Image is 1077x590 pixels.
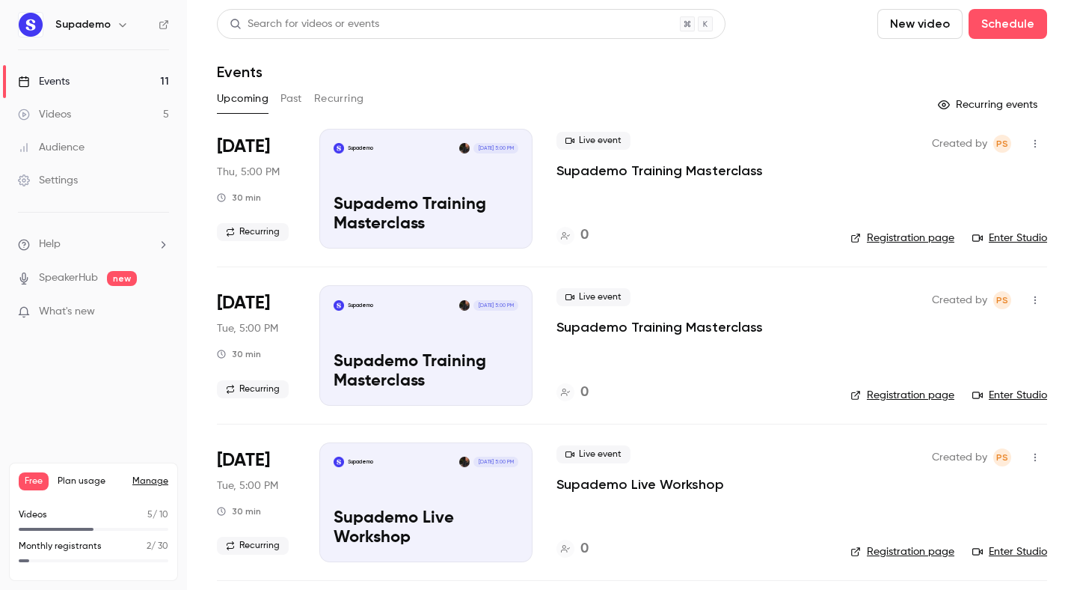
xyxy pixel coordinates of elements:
div: Oct 21 Tue, 11:00 AM (America/Toronto) [217,442,295,562]
li: help-dropdown-opener [18,237,169,252]
span: PS [996,135,1008,153]
span: Paulina Staszuk [993,448,1011,466]
a: Registration page [850,231,954,246]
a: Enter Studio [972,231,1047,246]
span: Recurring [217,380,289,398]
a: Supademo Live Workshop [556,475,724,493]
div: Audience [18,140,85,155]
span: new [107,271,137,286]
p: Supademo Live Workshop [334,509,518,548]
h4: 0 [580,225,589,246]
img: Supademo [19,13,43,37]
span: PS [996,448,1008,466]
span: [DATE] [217,291,270,315]
iframe: Noticeable Trigger [151,305,169,319]
span: Created by [932,135,987,153]
p: / 30 [147,540,168,553]
h1: Events [217,63,263,81]
div: 30 min [217,505,261,517]
div: Videos [18,107,71,122]
a: Registration page [850,544,954,559]
img: Supademo Training Masterclass [334,143,344,153]
span: Live event [556,132,630,150]
div: 30 min [217,192,261,204]
p: Supademo [348,145,373,152]
p: / 10 [147,508,168,522]
span: Help [39,237,61,252]
img: Supademo Live Workshop [334,457,344,467]
p: Supademo [348,302,373,309]
span: [DATE] 5:00 PM [473,457,518,467]
a: Supademo Training Masterclass [556,318,763,336]
span: Paulina Staszuk [993,135,1011,153]
span: Tue, 5:00 PM [217,478,278,493]
button: Recurring events [931,93,1047,117]
span: Paulina Staszuk [993,291,1011,309]
span: Thu, 5:00 PM [217,165,280,180]
a: 0 [556,539,589,559]
div: Oct 7 Tue, 11:00 AM (America/Toronto) [217,285,295,405]
a: Manage [132,475,168,487]
a: Supademo Live WorkshopSupademoPaulina Staszuk[DATE] 5:00 PMSupademo Live Workshop [319,442,533,562]
p: Supademo Training Masterclass [334,353,518,392]
span: [DATE] [217,448,270,472]
h6: Supademo [55,17,111,32]
button: Schedule [969,9,1047,39]
span: Recurring [217,223,289,241]
img: Paulina Staszuk [459,457,470,467]
a: Registration page [850,388,954,403]
h4: 0 [580,383,589,403]
img: Paulina Staszuk [459,300,470,311]
span: Plan usage [58,475,123,487]
div: 30 min [217,348,261,360]
span: Free [19,472,49,490]
span: Recurring [217,537,289,555]
a: Supademo Training MasterclassSupademoPaulina Staszuk[DATE] 5:00 PMSupademo Training Masterclass [319,285,533,405]
span: [DATE] 5:00 PM [473,143,518,153]
a: Enter Studio [972,544,1047,559]
span: [DATE] 5:00 PM [473,300,518,311]
a: Supademo Training MasterclassSupademoPaulina Staszuk[DATE] 5:00 PMSupademo Training Masterclass [319,129,533,249]
div: Oct 2 Thu, 11:00 AM (America/Toronto) [217,129,295,249]
button: Upcoming [217,87,269,111]
a: 0 [556,225,589,246]
a: 0 [556,383,589,403]
button: Past [280,87,302,111]
a: Supademo Training Masterclass [556,162,763,180]
img: Supademo Training Masterclass [334,300,344,311]
div: Settings [18,173,78,188]
span: Live event [556,445,630,463]
a: SpeakerHub [39,270,98,286]
span: Tue, 5:00 PM [217,321,278,336]
img: Paulina Staszuk [459,143,470,153]
span: PS [996,291,1008,309]
span: Created by [932,291,987,309]
p: Videos [19,508,47,522]
span: [DATE] [217,135,270,159]
div: Events [18,74,70,89]
span: 2 [147,542,151,551]
span: 5 [147,511,153,520]
button: Recurring [314,87,364,111]
span: Created by [932,448,987,466]
span: Live event [556,288,630,306]
button: New video [877,9,963,39]
a: Enter Studio [972,388,1047,403]
p: Supademo Training Masterclass [334,195,518,234]
h4: 0 [580,539,589,559]
span: What's new [39,304,95,320]
p: Monthly registrants [19,540,102,553]
p: Supademo [348,458,373,466]
div: Search for videos or events [230,16,379,32]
